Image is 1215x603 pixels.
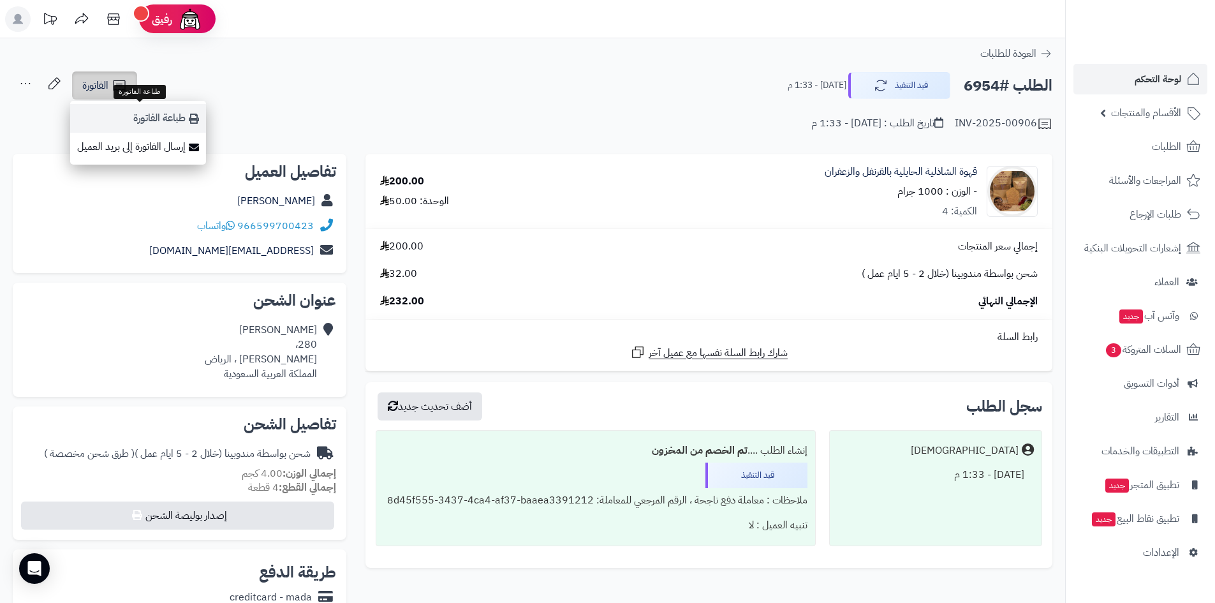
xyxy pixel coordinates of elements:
div: 200.00 [380,174,424,189]
div: [DEMOGRAPHIC_DATA] [911,443,1019,458]
span: جديد [1119,309,1143,324]
a: طلبات الإرجاع [1073,199,1207,230]
a: واتساب [197,218,235,234]
span: 3 [1106,343,1121,357]
div: شحن بواسطة مندوبينا (خلال 2 - 5 ايام عمل ) [44,447,311,461]
div: الوحدة: 50.00 [380,194,449,209]
span: وآتس آب [1118,307,1179,325]
a: العودة للطلبات [980,46,1052,61]
a: السلات المتروكة3 [1073,334,1207,365]
h2: عنوان الشحن [23,293,336,308]
a: التقارير [1073,402,1207,433]
a: المراجعات والأسئلة [1073,165,1207,196]
div: تاريخ الطلب : [DATE] - 1:33 م [811,116,943,131]
strong: إجمالي القطع: [279,480,336,495]
span: شحن بواسطة مندوبينا (خلال 2 - 5 ايام عمل ) [862,267,1038,281]
div: [PERSON_NAME] 280، [PERSON_NAME] ، الرياض المملكة العربية السعودية [205,323,317,381]
span: الإعدادات [1143,544,1179,562]
h2: تفاصيل الشحن [23,417,336,432]
strong: إجمالي الوزن: [283,466,336,481]
span: جديد [1105,479,1129,493]
span: 200.00 [380,239,423,254]
span: لوحة التحكم [1135,70,1181,88]
div: [DATE] - 1:33 م [837,463,1034,488]
span: أدوات التسويق [1124,375,1179,392]
div: الكمية: 4 [942,204,977,219]
span: تطبيق نقاط البيع [1091,510,1179,528]
div: إنشاء الطلب .... [384,438,807,463]
div: Open Intercom Messenger [19,553,50,584]
a: تطبيق المتجرجديد [1073,470,1207,500]
span: التطبيقات والخدمات [1101,442,1179,460]
span: إشعارات التحويلات البنكية [1084,239,1181,257]
h3: سجل الطلب [966,399,1042,414]
a: أدوات التسويق [1073,368,1207,399]
div: طباعة الفاتورة [114,85,166,99]
img: 1704010650-WhatsApp%20Image%202023-12-31%20at%209.42.12%20AM%20(1)-90x90.jpeg [987,166,1037,217]
a: 966599700423 [237,218,314,234]
span: الأقسام والمنتجات [1111,104,1181,122]
a: الطلبات [1073,131,1207,162]
img: logo-2.png [1128,32,1203,59]
a: [EMAIL_ADDRESS][DOMAIN_NAME] [149,243,314,258]
span: السلات المتروكة [1105,341,1181,359]
span: الإجمالي النهائي [978,294,1038,309]
span: جديد [1092,512,1116,526]
img: ai-face.png [177,6,203,32]
small: 4.00 كجم [242,466,336,481]
span: تطبيق المتجر [1104,476,1179,494]
button: إصدار بوليصة الشحن [21,502,334,530]
a: [PERSON_NAME] [237,193,315,209]
a: وآتس آبجديد [1073,301,1207,331]
a: طباعة الفاتورة [70,104,206,133]
span: رفيق [152,11,172,27]
b: تم الخصم من المخزون [652,443,747,458]
span: 232.00 [380,294,424,309]
div: INV-2025-00906 [955,116,1052,131]
span: العملاء [1154,273,1179,291]
a: شارك رابط السلة نفسها مع عميل آخر [630,345,788,361]
span: ( طرق شحن مخصصة ) [44,446,135,461]
h2: تفاصيل العميل [23,164,336,179]
span: 32.00 [380,267,417,281]
div: ملاحظات : معاملة دفع ناجحة ، الرقم المرجعي للمعاملة: 8d45f555-3437-4ca4-af37-baaea3391212 [384,488,807,513]
button: قيد التنفيذ [848,72,950,99]
small: - الوزن : 1000 جرام [897,184,977,199]
small: 4 قطعة [248,480,336,495]
a: تطبيق نقاط البيعجديد [1073,503,1207,534]
span: التقارير [1155,408,1179,426]
span: الطلبات [1152,138,1181,156]
div: رابط السلة [371,330,1047,345]
a: لوحة التحكم [1073,64,1207,94]
div: قيد التنفيذ [705,463,807,488]
h2: الطلب #6954 [964,73,1052,99]
span: المراجعات والأسئلة [1109,172,1181,190]
div: تنبيه العميل : لا [384,513,807,538]
span: العودة للطلبات [980,46,1036,61]
a: إشعارات التحويلات البنكية [1073,233,1207,264]
button: أضف تحديث جديد [378,392,482,421]
a: العملاء [1073,267,1207,297]
span: طلبات الإرجاع [1130,205,1181,223]
a: تحديثات المنصة [34,6,66,35]
a: قهوة الشاذلية الحايلية بالقرنفل والزعفران [825,165,977,179]
small: [DATE] - 1:33 م [788,79,846,92]
a: الإعدادات [1073,537,1207,568]
span: إجمالي سعر المنتجات [958,239,1038,254]
a: التطبيقات والخدمات [1073,436,1207,466]
a: الفاتورة [72,71,137,100]
span: الفاتورة [82,78,108,93]
h2: طريقة الدفع [259,565,336,580]
a: إرسال الفاتورة إلى بريد العميل [70,133,206,161]
span: شارك رابط السلة نفسها مع عميل آخر [649,346,788,361]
